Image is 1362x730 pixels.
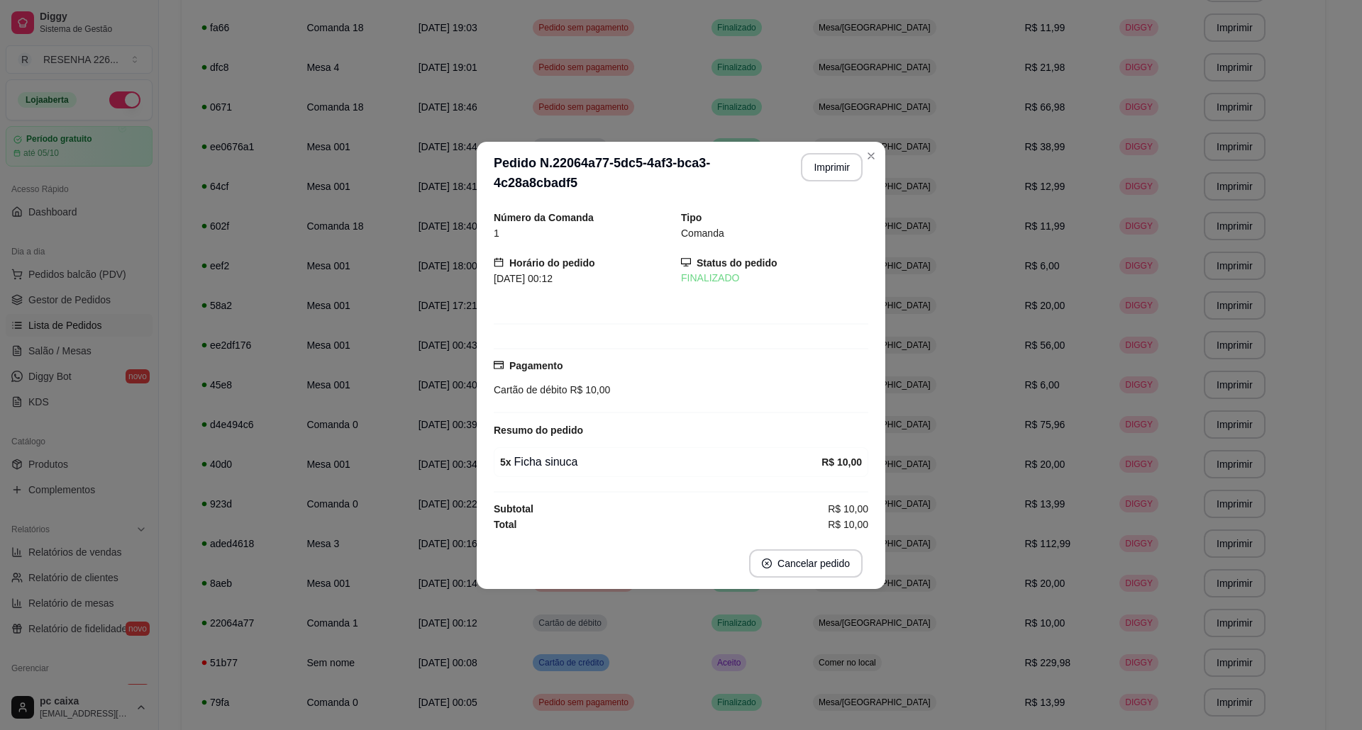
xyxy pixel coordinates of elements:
strong: Subtotal [494,503,533,515]
strong: Resumo do pedido [494,425,583,436]
strong: Pagamento [509,360,563,371]
h3: Pedido N. 22064a77-5dc5-4af3-bca3-4c28a8cbadf5 [494,153,790,193]
span: Comanda [681,228,724,239]
strong: Tipo [681,212,702,223]
div: FINALIZADO [681,271,868,286]
strong: Número da Comanda [494,212,594,223]
span: R$ 10,00 [828,517,868,532]
span: [DATE] 00:12 [494,273,553,284]
button: Imprimir [801,153,863,181]
button: Close [860,145,882,167]
span: credit-card [494,360,504,370]
strong: Status do pedido [697,257,777,269]
span: calendar [494,257,504,267]
strong: R$ 10,00 [821,456,862,468]
span: 1 [494,228,499,239]
strong: Horário do pedido [509,257,595,269]
span: R$ 10,00 [567,384,611,395]
span: Cartão de débito [494,384,567,395]
span: desktop [681,257,691,267]
div: Ficha sinuca [500,454,821,471]
strong: 5 x [500,456,511,468]
span: R$ 10,00 [828,501,868,517]
span: close-circle [762,558,772,568]
button: close-circleCancelar pedido [749,549,863,578]
strong: Total [494,519,516,530]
